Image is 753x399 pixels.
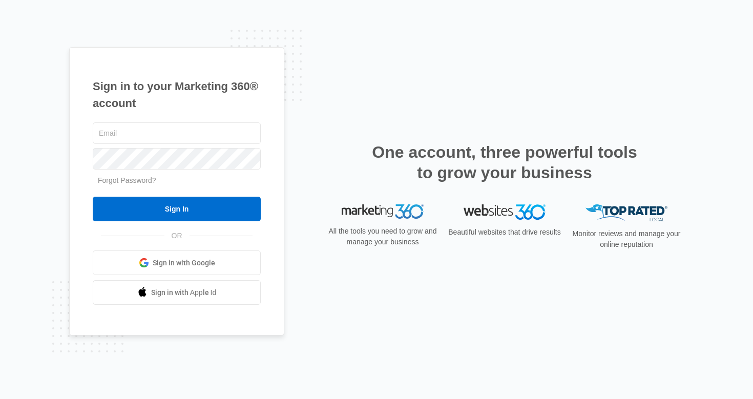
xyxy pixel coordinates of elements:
[447,227,562,238] p: Beautiful websites that drive results
[164,230,190,241] span: OR
[93,197,261,221] input: Sign In
[93,122,261,144] input: Email
[93,78,261,112] h1: Sign in to your Marketing 360® account
[151,287,217,298] span: Sign in with Apple Id
[342,204,424,219] img: Marketing 360
[569,228,684,250] p: Monitor reviews and manage your online reputation
[464,204,546,219] img: Websites 360
[98,176,156,184] a: Forgot Password?
[369,142,640,183] h2: One account, three powerful tools to grow your business
[325,226,440,247] p: All the tools you need to grow and manage your business
[93,250,261,275] a: Sign in with Google
[93,280,261,305] a: Sign in with Apple Id
[153,258,215,268] span: Sign in with Google
[585,204,667,221] img: Top Rated Local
